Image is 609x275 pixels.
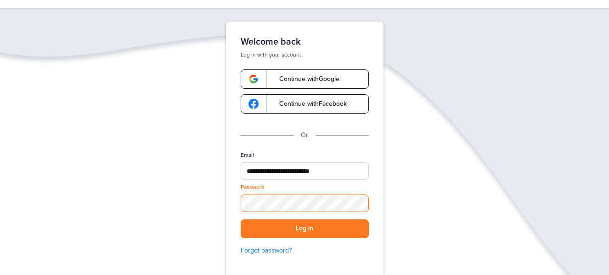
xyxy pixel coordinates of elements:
[241,183,265,191] label: Password
[241,94,369,114] a: google-logoContinue withFacebook
[241,219,369,238] button: Log in
[270,101,347,107] span: Continue with Facebook
[241,246,369,256] a: Forgot password?
[241,162,369,180] input: Email
[241,51,369,58] p: Log in with your account.
[241,195,369,212] input: Password
[241,69,369,89] a: google-logoContinue withGoogle
[248,74,259,84] img: google-logo
[248,99,259,109] img: google-logo
[241,36,369,47] h1: Welcome back
[301,130,308,140] p: Or
[241,151,254,159] label: Email
[270,76,339,82] span: Continue with Google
